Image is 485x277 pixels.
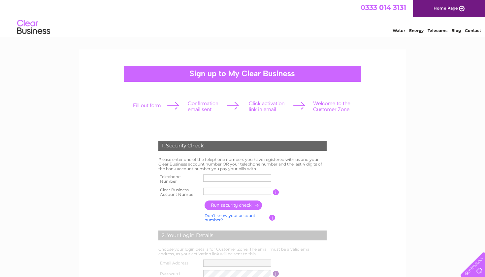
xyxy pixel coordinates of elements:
input: Information [269,215,275,221]
th: Telephone Number [157,172,202,186]
td: Please enter one of the telephone numbers you have registered with us and your Clear Business acc... [157,156,328,172]
img: logo.png [17,17,50,37]
a: 0333 014 3131 [361,3,406,12]
a: Don't know your account number? [205,213,255,223]
th: Email Address [157,258,202,268]
input: Information [273,189,279,195]
div: 1. Security Check [158,141,327,151]
div: Clear Business is a trading name of Verastar Limited (registered in [GEOGRAPHIC_DATA] No. 3667643... [87,4,399,32]
a: Energy [409,28,424,33]
a: Blog [451,28,461,33]
td: Choose your login details for Customer Zone. The email must be a valid email address, as your act... [157,245,328,258]
div: 2. Your Login Details [158,231,327,240]
a: Contact [465,28,481,33]
a: Water [393,28,405,33]
input: Information [273,271,279,277]
a: Telecoms [428,28,447,33]
th: Clear Business Account Number [157,186,202,199]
